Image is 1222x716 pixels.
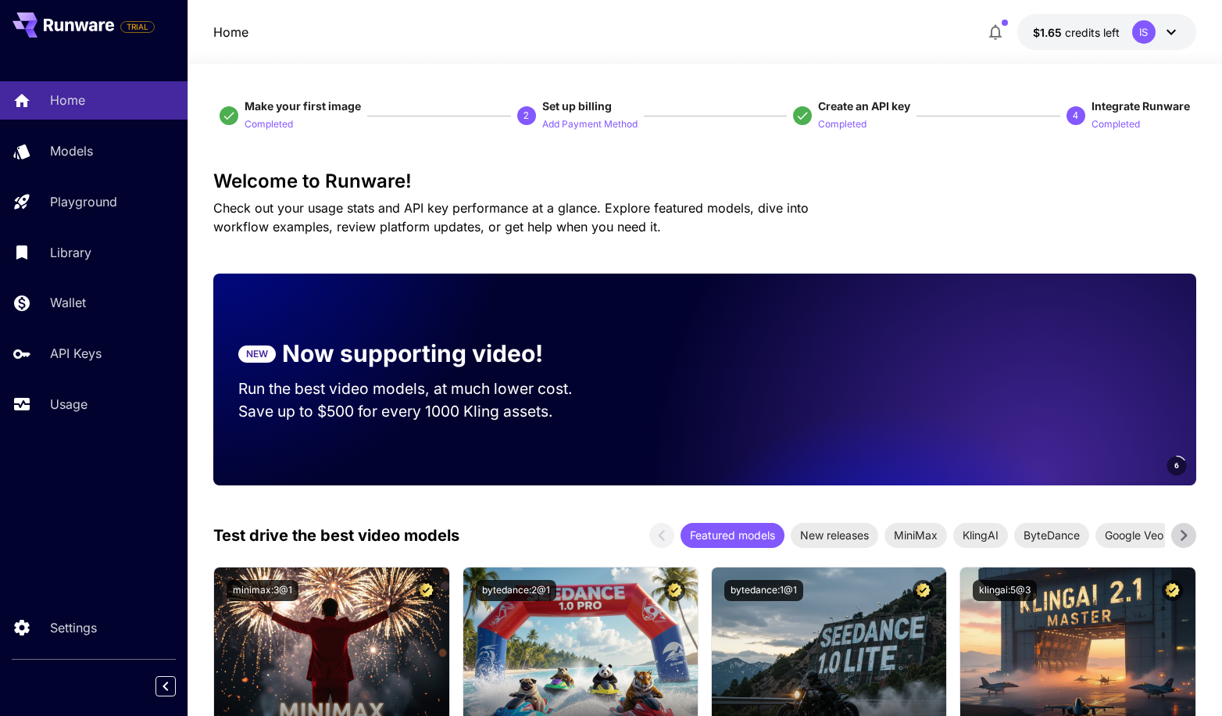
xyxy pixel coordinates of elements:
p: 4 [1073,109,1078,123]
p: Save up to $500 for every 1000 Kling assets. [238,400,602,423]
span: 6 [1174,460,1179,471]
p: 2 [523,109,529,123]
button: Completed [818,114,866,133]
p: Run the best video models, at much lower cost. [238,378,602,400]
button: Completed [245,114,293,133]
p: Home [50,91,85,109]
p: Usage [50,395,88,413]
span: Google Veo [1095,527,1173,543]
div: Google Veo [1095,523,1173,548]
span: credits left [1065,26,1120,39]
p: Playground [50,192,117,211]
button: Certified Model – Vetted for best performance and includes a commercial license. [913,580,934,601]
a: Home [213,23,248,41]
span: Check out your usage stats and API key performance at a glance. Explore featured models, dive int... [213,200,809,234]
p: Test drive the best video models [213,524,459,547]
button: bytedance:2@1 [476,580,556,601]
p: Wallet [50,293,86,312]
span: Make your first image [245,99,361,113]
button: minimax:3@1 [227,580,298,601]
span: Featured models [681,527,784,543]
span: KlingAI [953,527,1008,543]
button: Certified Model – Vetted for best performance and includes a commercial license. [664,580,685,601]
p: Now supporting video! [282,336,543,371]
p: Library [50,243,91,262]
div: KlingAI [953,523,1008,548]
div: $1.6475 [1033,24,1120,41]
span: Set up billing [542,99,612,113]
h3: Welcome to Runware! [213,170,1196,192]
button: $1.6475IS [1017,14,1196,50]
p: Completed [818,117,866,132]
p: Add Payment Method [542,117,638,132]
button: Completed [1092,114,1140,133]
button: Collapse sidebar [155,676,176,696]
button: Certified Model – Vetted for best performance and includes a commercial license. [416,580,437,601]
span: Add your payment card to enable full platform functionality. [120,17,155,36]
button: Certified Model – Vetted for best performance and includes a commercial license. [1162,580,1183,601]
div: IS [1132,20,1156,44]
p: Settings [50,618,97,637]
span: New releases [791,527,878,543]
span: Integrate Runware [1092,99,1190,113]
span: MiniMax [884,527,947,543]
button: klingai:5@3 [973,580,1037,601]
p: Completed [245,117,293,132]
button: Add Payment Method [542,114,638,133]
div: New releases [791,523,878,548]
p: Models [50,141,93,160]
p: API Keys [50,344,102,363]
div: ByteDance [1014,523,1089,548]
div: MiniMax [884,523,947,548]
span: Create an API key [818,99,910,113]
div: Collapse sidebar [167,672,188,700]
button: bytedance:1@1 [724,580,803,601]
p: NEW [246,347,268,361]
nav: breadcrumb [213,23,248,41]
p: Completed [1092,117,1140,132]
span: TRIAL [121,21,154,33]
span: $1.65 [1033,26,1065,39]
div: Featured models [681,523,784,548]
span: ByteDance [1014,527,1089,543]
